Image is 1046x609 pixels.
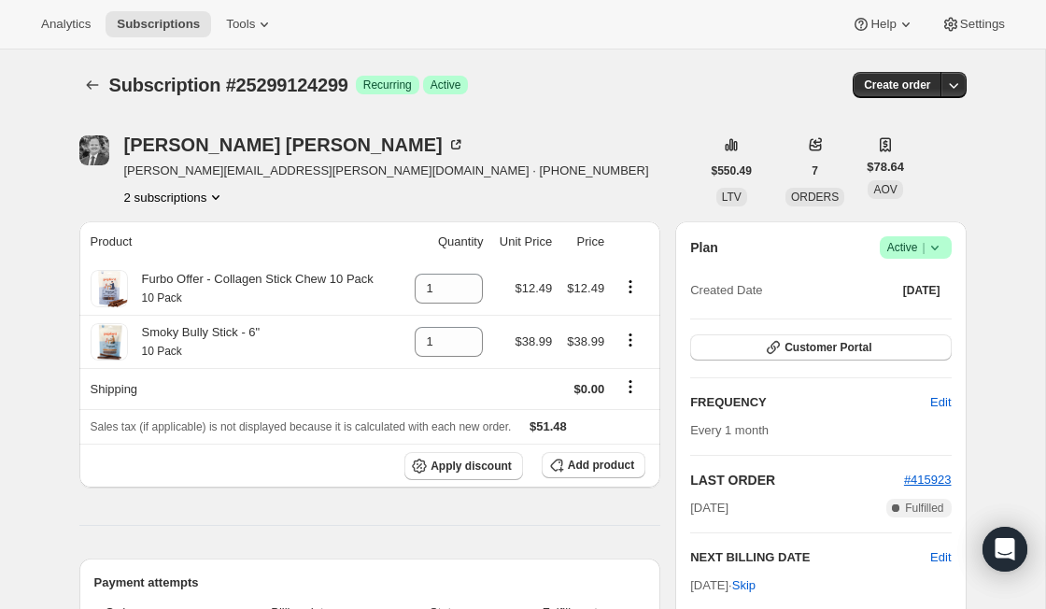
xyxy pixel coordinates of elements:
span: Settings [960,17,1005,32]
button: $550.49 [700,158,763,184]
span: LTV [722,191,742,204]
img: product img [91,270,128,307]
button: Analytics [30,11,102,37]
h2: FREQUENCY [690,393,930,412]
span: Apply discount [431,459,512,474]
th: Unit Price [488,221,558,262]
div: Open Intercom Messenger [982,527,1027,572]
span: Analytics [41,17,91,32]
button: [DATE] [892,277,952,304]
th: Price [558,221,610,262]
span: Created Date [690,281,762,300]
button: Product actions [124,188,226,206]
h2: Payment attempts [94,574,646,592]
span: $51.48 [530,419,567,433]
span: [DATE] · [690,578,756,592]
button: Skip [721,571,767,601]
span: Create order [864,78,930,92]
span: $12.49 [515,281,552,295]
span: Help [870,17,896,32]
span: Every 1 month [690,423,769,437]
span: Fulfilled [905,501,943,516]
div: Furbo Offer - Collagen Stick Chew 10 Pack [128,270,374,307]
button: Subscriptions [79,72,106,98]
span: $38.99 [567,334,604,348]
button: Help [841,11,926,37]
button: Add product [542,452,645,478]
button: Create order [853,72,941,98]
h2: LAST ORDER [690,471,904,489]
button: Tools [215,11,285,37]
span: $0.00 [574,382,605,396]
a: #415923 [904,473,952,487]
span: Skip [732,576,756,595]
span: Active [431,78,461,92]
span: Subscriptions [117,17,200,32]
span: Subscription #25299124299 [109,75,348,95]
button: Apply discount [404,452,523,480]
th: Shipping [79,368,403,409]
span: Recurring [363,78,412,92]
span: [PERSON_NAME][EMAIL_ADDRESS][PERSON_NAME][DOMAIN_NAME] · [PHONE_NUMBER] [124,162,649,180]
button: Edit [930,548,951,567]
span: Add product [568,458,634,473]
h2: NEXT BILLING DATE [690,548,930,567]
span: Jonathan D Coffman [79,135,109,165]
span: ORDERS [791,191,839,204]
button: Shipping actions [615,376,645,397]
span: Sales tax (if applicable) is not displayed because it is calculated with each new order. [91,420,512,433]
span: AOV [873,183,897,196]
button: 7 [800,158,829,184]
span: $38.99 [515,334,552,348]
span: Active [887,238,944,257]
button: Product actions [615,330,645,350]
th: Quantity [403,221,489,262]
button: Settings [930,11,1016,37]
h2: Plan [690,238,718,257]
span: $12.49 [567,281,604,295]
th: Product [79,221,403,262]
img: product img [91,323,128,361]
small: 10 Pack [142,291,182,304]
span: Edit [930,393,951,412]
span: $78.64 [867,158,904,177]
div: [PERSON_NAME] [PERSON_NAME] [124,135,465,154]
span: Tools [226,17,255,32]
span: [DATE] [903,283,940,298]
button: #415923 [904,471,952,489]
button: Subscriptions [106,11,211,37]
span: | [922,240,925,255]
span: Customer Portal [784,340,871,355]
button: Product actions [615,276,645,297]
button: Customer Portal [690,334,951,361]
small: 10 Pack [142,345,182,358]
span: 7 [812,163,818,178]
span: [DATE] [690,499,728,517]
span: $550.49 [712,163,752,178]
button: Edit [919,388,962,418]
div: Smoky Bully Stick - 6" [128,323,261,361]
